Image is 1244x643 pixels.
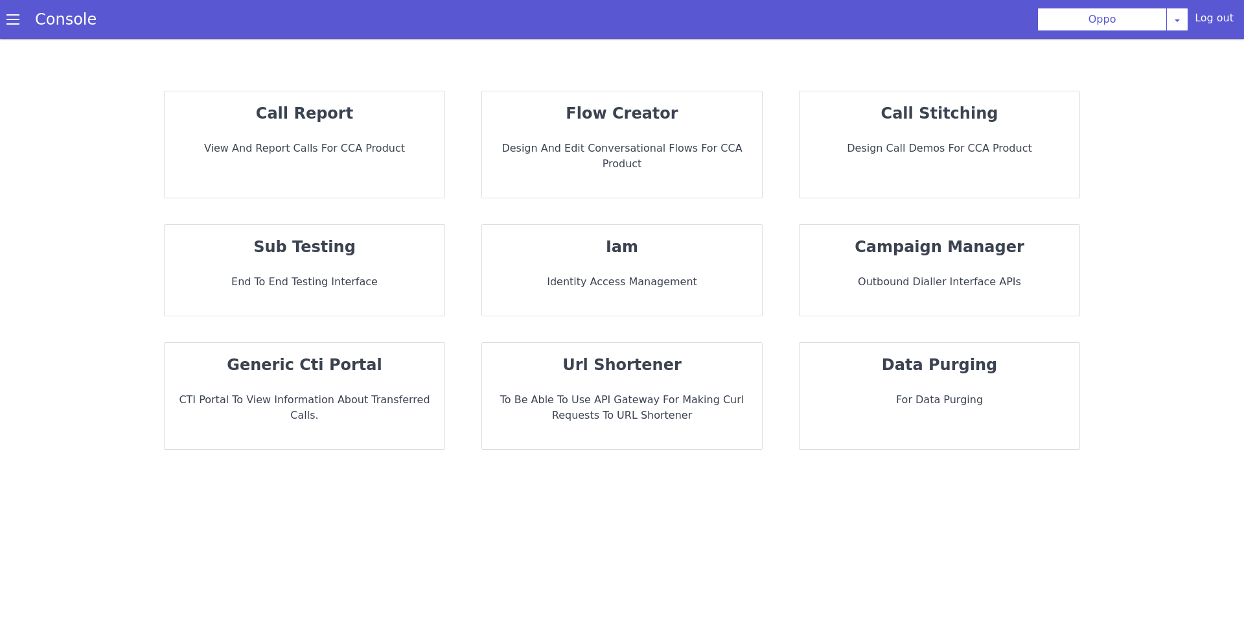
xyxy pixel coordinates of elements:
[253,238,356,256] strong: sub testing
[175,141,434,156] p: View and report calls for CCA Product
[492,392,752,423] p: To be able to use API Gateway for making curl requests to URL Shortener
[882,356,997,374] strong: data purging
[1195,10,1234,31] div: Log out
[562,356,682,374] strong: url shortener
[606,238,638,256] strong: iam
[810,141,1069,156] p: Design call demos for CCA Product
[256,104,353,123] strong: call report
[492,274,752,290] p: Identity Access Management
[855,238,1024,256] strong: campaign manager
[810,274,1069,290] p: Outbound dialler interface APIs
[1037,8,1167,31] button: Oppo
[566,104,678,123] strong: flow creator
[881,104,998,123] strong: call stitching
[492,141,752,172] p: Design and Edit Conversational flows for CCA Product
[175,274,434,290] p: End to End Testing Interface
[810,392,1069,408] p: For data purging
[19,10,112,29] a: Console
[175,392,434,423] p: CTI portal to view information about transferred Calls.
[227,356,382,374] strong: generic cti portal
